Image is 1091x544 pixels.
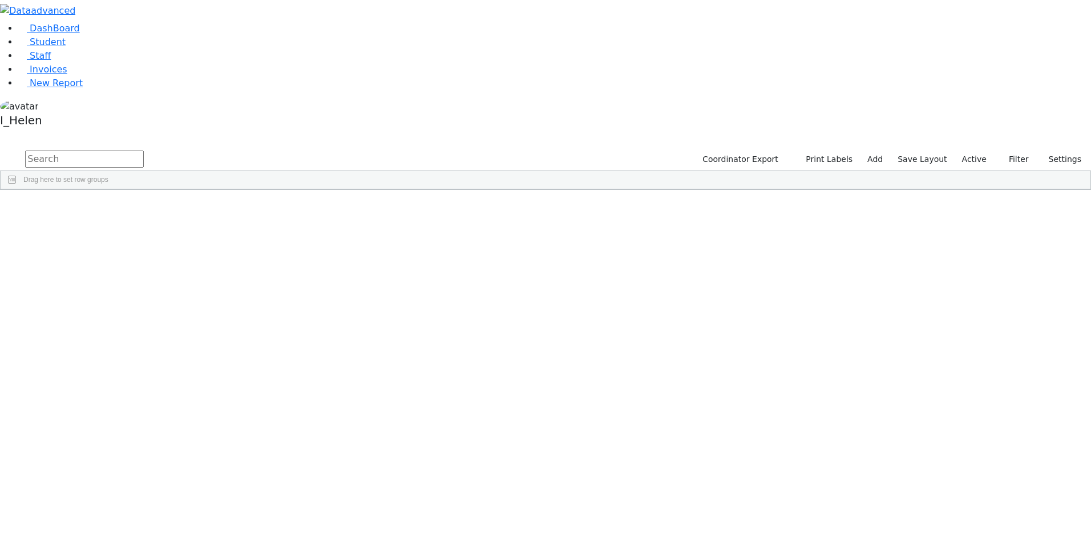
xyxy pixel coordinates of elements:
[30,50,51,61] span: Staff
[793,151,858,168] button: Print Labels
[18,23,80,34] a: DashBoard
[18,50,51,61] a: Staff
[892,151,952,168] button: Save Layout
[862,151,888,168] a: Add
[695,151,783,168] button: Coordinator Export
[30,64,67,75] span: Invoices
[957,151,992,168] label: Active
[18,78,83,88] a: New Report
[30,78,83,88] span: New Report
[30,36,66,47] span: Student
[25,151,144,168] input: Search
[18,64,67,75] a: Invoices
[1034,151,1086,168] button: Settings
[30,23,80,34] span: DashBoard
[23,176,108,184] span: Drag here to set row groups
[994,151,1034,168] button: Filter
[18,36,66,47] a: Student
